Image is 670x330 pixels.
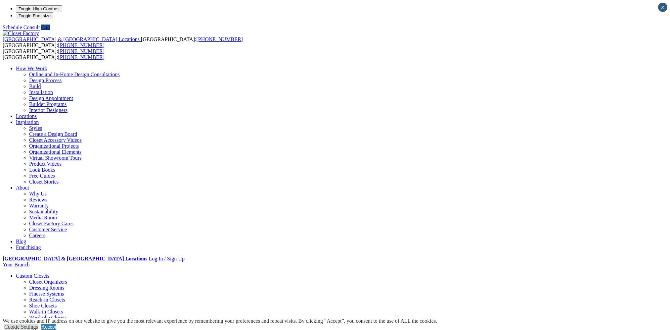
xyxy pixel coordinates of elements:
a: Schedule Consult [3,25,40,30]
a: Closet Organizers [29,279,67,285]
span: Toggle Font size [19,13,51,18]
a: Online and In-Home Design Consultations [29,72,120,77]
a: Walk-in Closets [29,309,63,314]
button: Toggle Font size [16,12,53,19]
a: Design Process [29,78,62,83]
a: Franchising [16,245,41,250]
a: [PHONE_NUMBER] [58,48,105,54]
a: Build [29,83,41,89]
a: Virtual Showroom Tours [29,155,82,161]
a: [GEOGRAPHIC_DATA] & [GEOGRAPHIC_DATA] Locations [3,256,147,261]
a: Organizational Elements [29,149,81,155]
a: Accept [41,324,56,330]
a: Product Videos [29,161,62,167]
a: Installation [29,89,53,95]
a: Create a Design Board [29,131,77,137]
span: [GEOGRAPHIC_DATA] & [GEOGRAPHIC_DATA] Locations [3,36,140,42]
a: Why Us [29,191,47,196]
a: Call [41,25,50,30]
a: Shoe Closets [29,303,57,308]
a: Wardrobe Closets [29,315,67,320]
a: Careers [29,233,45,238]
img: Closet Factory [3,30,39,36]
a: Custom Closets [16,273,49,279]
a: Builder Programs [29,101,67,107]
a: Media Room [29,215,57,220]
button: Toggle High Contrast [16,5,62,12]
a: [PHONE_NUMBER] [58,54,105,60]
a: Reach-in Closets [29,297,65,302]
a: Sustainability [29,209,58,214]
a: Locations [16,113,37,119]
a: Look Books [29,167,55,173]
a: How We Work [16,66,47,71]
span: [GEOGRAPHIC_DATA]: [GEOGRAPHIC_DATA]: [3,48,105,60]
a: Styles [29,125,42,131]
a: Cookie Settings [4,324,38,330]
a: Inspiration [16,119,39,125]
a: Your Branch [3,262,29,267]
a: About [16,185,29,191]
a: [PHONE_NUMBER] [58,42,105,48]
a: Interior Designers [29,107,67,113]
a: Blog [16,239,26,244]
div: We use cookies and IP address on our website to give you the most relevant experience by remember... [3,318,437,324]
a: Closet Factory Cares [29,221,73,226]
a: Log In / Sign Up [149,256,184,261]
a: Reviews [29,197,47,202]
a: Warranty [29,203,49,208]
a: [PHONE_NUMBER] [196,36,243,42]
span: [GEOGRAPHIC_DATA]: [GEOGRAPHIC_DATA]: [3,36,243,48]
button: Close [658,3,667,12]
a: Free Guides [29,173,55,179]
a: Closet Accessory Videos [29,137,82,143]
a: Closet Stories [29,179,59,185]
a: Organizational Projects [29,143,79,149]
span: Toggle High Contrast [19,6,60,11]
a: [GEOGRAPHIC_DATA] & [GEOGRAPHIC_DATA] Locations [3,36,141,42]
a: Finesse Systems [29,291,64,297]
a: Customer Service [29,227,67,232]
a: Dressing Rooms [29,285,64,291]
a: Design Appointment [29,95,73,101]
